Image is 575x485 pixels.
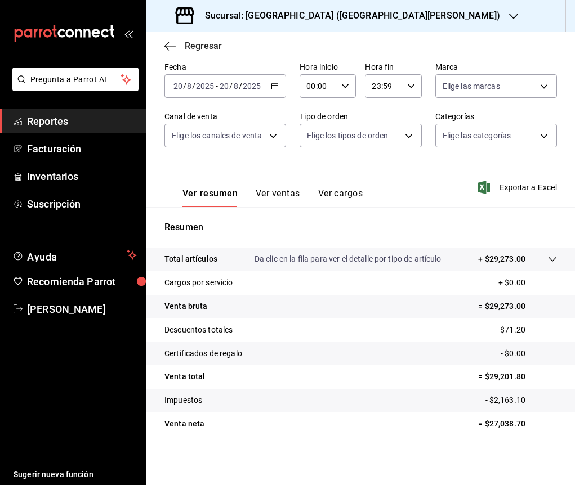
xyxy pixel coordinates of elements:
[8,82,139,93] a: Pregunta a Parrot AI
[164,300,207,312] p: Venta bruta
[480,181,557,194] button: Exportar a Excel
[30,74,121,86] span: Pregunta a Parrot AI
[300,113,421,120] label: Tipo de orden
[478,418,557,430] p: = $27,038.70
[307,130,388,141] span: Elige los tipos de orden
[164,253,217,265] p: Total artículos
[478,371,557,383] p: = $29,201.80
[164,418,204,430] p: Venta neta
[164,324,233,336] p: Descuentos totales
[164,277,233,289] p: Cargos por servicio
[300,63,356,71] label: Hora inicio
[239,82,242,91] span: /
[27,302,137,317] span: [PERSON_NAME]
[498,277,557,289] p: + $0.00
[27,196,137,212] span: Suscripción
[27,274,137,289] span: Recomienda Parrot
[318,188,363,207] button: Ver cargos
[182,188,238,207] button: Ver resumen
[256,188,300,207] button: Ver ventas
[27,169,137,184] span: Inventarios
[501,348,557,360] p: - $0.00
[12,68,139,91] button: Pregunta a Parrot AI
[124,29,133,38] button: open_drawer_menu
[27,141,137,156] span: Facturación
[185,41,222,51] span: Regresar
[186,82,192,91] input: --
[216,82,218,91] span: -
[14,469,137,480] span: Sugerir nueva función
[443,80,500,92] span: Elige las marcas
[164,113,286,120] label: Canal de venta
[196,9,500,23] h3: Sucursal: [GEOGRAPHIC_DATA] ([GEOGRAPHIC_DATA][PERSON_NAME])
[478,300,557,312] p: = $29,273.00
[172,130,262,141] span: Elige los canales de venta
[27,114,137,129] span: Reportes
[233,82,239,91] input: --
[435,113,557,120] label: Categorías
[164,371,205,383] p: Venta total
[182,188,363,207] div: navigation tabs
[164,41,222,51] button: Regresar
[443,130,511,141] span: Elige las categorías
[219,82,229,91] input: --
[229,82,233,91] span: /
[478,253,525,265] p: + $29,273.00
[173,82,183,91] input: --
[242,82,261,91] input: ----
[485,394,557,406] p: - $2,163.10
[164,63,286,71] label: Fecha
[27,248,122,262] span: Ayuda
[183,82,186,91] span: /
[192,82,195,91] span: /
[195,82,215,91] input: ----
[365,63,421,71] label: Hora fin
[164,348,242,360] p: Certificados de regalo
[164,394,202,406] p: Impuestos
[164,221,557,234] p: Resumen
[255,253,442,265] p: Da clic en la fila para ver el detalle por tipo de artículo
[496,324,557,336] p: - $71.20
[435,63,557,71] label: Marca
